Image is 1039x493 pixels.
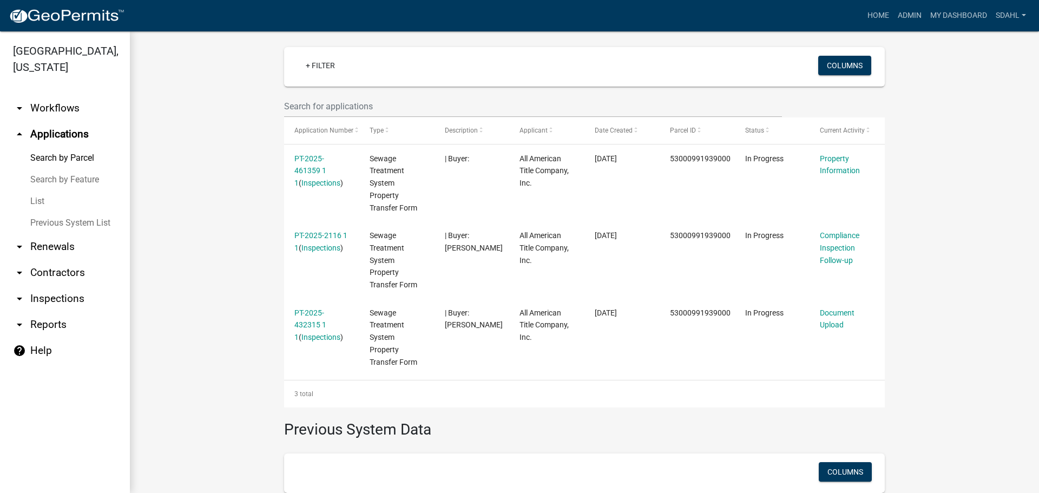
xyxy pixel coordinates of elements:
i: arrow_drop_down [13,266,26,279]
a: My Dashboard [926,5,991,26]
a: Home [863,5,893,26]
datatable-header-cell: Date Created [584,117,660,143]
a: Admin [893,5,926,26]
span: 06/06/2025 [595,308,617,317]
a: Property Information [820,154,860,175]
span: All American Title Company, Inc. [519,308,569,342]
i: arrow_drop_up [13,128,26,141]
datatable-header-cell: Applicant [509,117,584,143]
h3: Previous System Data [284,407,885,441]
span: Sewage Treatment System Property Transfer Form [370,231,417,289]
span: In Progress [745,308,784,317]
a: Document Upload [820,308,854,330]
i: arrow_drop_down [13,102,26,115]
span: 53000991939000 [670,231,731,240]
span: Current Activity [820,127,865,134]
span: Application Number [294,127,353,134]
div: ( ) [294,307,348,344]
a: Compliance Inspection Follow-up [820,231,859,265]
i: arrow_drop_down [13,240,26,253]
a: PT-2025-432315 1 1 [294,308,326,342]
div: ( ) [294,229,348,254]
span: Parcel ID [670,127,696,134]
i: arrow_drop_down [13,318,26,331]
span: 53000991939000 [670,308,731,317]
span: Date Created [595,127,633,134]
a: Inspections [301,333,340,341]
a: + Filter [297,56,344,75]
datatable-header-cell: Type [359,117,435,143]
span: 08/07/2025 [595,231,617,240]
span: Type [370,127,384,134]
datatable-header-cell: Parcel ID [660,117,735,143]
span: All American Title Company, Inc. [519,231,569,265]
a: sdahl [991,5,1030,26]
span: In Progress [745,231,784,240]
datatable-header-cell: Description [435,117,510,143]
button: Columns [818,56,871,75]
datatable-header-cell: Current Activity [810,117,885,143]
span: Description [445,127,478,134]
span: Sewage Treatment System Property Transfer Form [370,154,417,212]
a: PT-2025-461359 1 1 [294,154,326,188]
span: All American Title Company, Inc. [519,154,569,188]
span: Applicant [519,127,548,134]
a: Inspections [301,244,340,252]
a: PT-2025-2116 1 1 [294,231,347,252]
span: | Buyer: [445,154,469,163]
div: 3 total [284,380,885,407]
input: Search for applications [284,95,782,117]
i: arrow_drop_down [13,292,26,305]
a: Inspections [301,179,340,187]
button: Columns [819,462,872,482]
span: Status [745,127,764,134]
span: | Buyer: Mark Klaers [445,308,503,330]
i: help [13,344,26,357]
span: | Buyer: Mark A. Johnson [445,231,503,252]
span: In Progress [745,154,784,163]
datatable-header-cell: Application Number [284,117,359,143]
div: ( ) [294,153,348,189]
datatable-header-cell: Status [735,117,810,143]
span: 08/08/2025 [595,154,617,163]
span: 53000991939000 [670,154,731,163]
span: Sewage Treatment System Property Transfer Form [370,308,417,366]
